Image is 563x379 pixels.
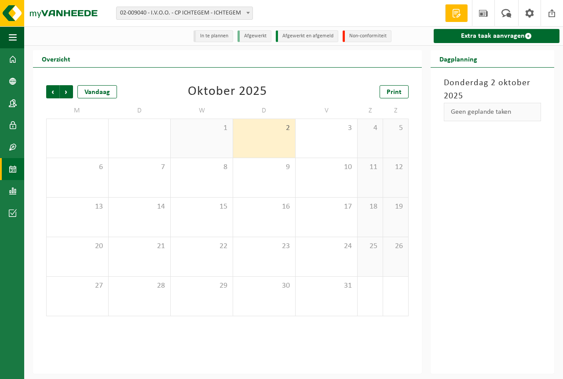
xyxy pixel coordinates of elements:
span: 15 [175,202,228,212]
span: Volgende [60,85,73,98]
div: Vandaag [77,85,117,98]
td: W [171,103,233,119]
span: 24 [300,242,353,251]
div: Oktober 2025 [188,85,267,98]
span: 27 [51,281,104,291]
li: Afgewerkt [238,30,271,42]
span: 19 [388,202,404,212]
h3: Donderdag 2 oktober 2025 [444,76,541,103]
span: 10 [300,162,353,172]
a: Extra taak aanvragen [434,29,559,43]
span: 18 [362,202,378,212]
span: 20 [51,242,104,251]
span: 28 [113,281,166,291]
td: D [233,103,296,119]
div: Geen geplande taken [444,103,541,121]
a: Print [380,85,409,98]
span: Print [387,89,402,96]
td: M [46,103,109,119]
td: Z [383,103,409,119]
span: 14 [113,202,166,212]
span: 6 [51,162,104,172]
h2: Dagplanning [431,50,486,67]
h2: Overzicht [33,50,79,67]
td: Z [358,103,383,119]
span: 2 [238,123,291,133]
td: V [296,103,358,119]
span: 4 [362,123,378,133]
span: 16 [238,202,291,212]
span: 26 [388,242,404,251]
span: 22 [175,242,228,251]
span: 5 [388,123,404,133]
span: 02-009040 - I.V.O.O. - CP ICHTEGEM - ICHTEGEM [116,7,253,20]
span: 17 [300,202,353,212]
td: D [109,103,171,119]
span: 31 [300,281,353,291]
span: 8 [175,162,228,172]
li: In te plannen [194,30,233,42]
span: 23 [238,242,291,251]
li: Non-conformiteit [343,30,391,42]
span: 11 [362,162,378,172]
span: 9 [238,162,291,172]
span: 29 [175,281,228,291]
span: 21 [113,242,166,251]
span: 3 [300,123,353,133]
span: 7 [113,162,166,172]
span: 1 [175,123,228,133]
span: Vorige [46,85,59,98]
span: 02-009040 - I.V.O.O. - CP ICHTEGEM - ICHTEGEM [117,7,252,19]
span: 12 [388,162,404,172]
li: Afgewerkt en afgemeld [276,30,338,42]
span: 30 [238,281,291,291]
span: 25 [362,242,378,251]
span: 13 [51,202,104,212]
